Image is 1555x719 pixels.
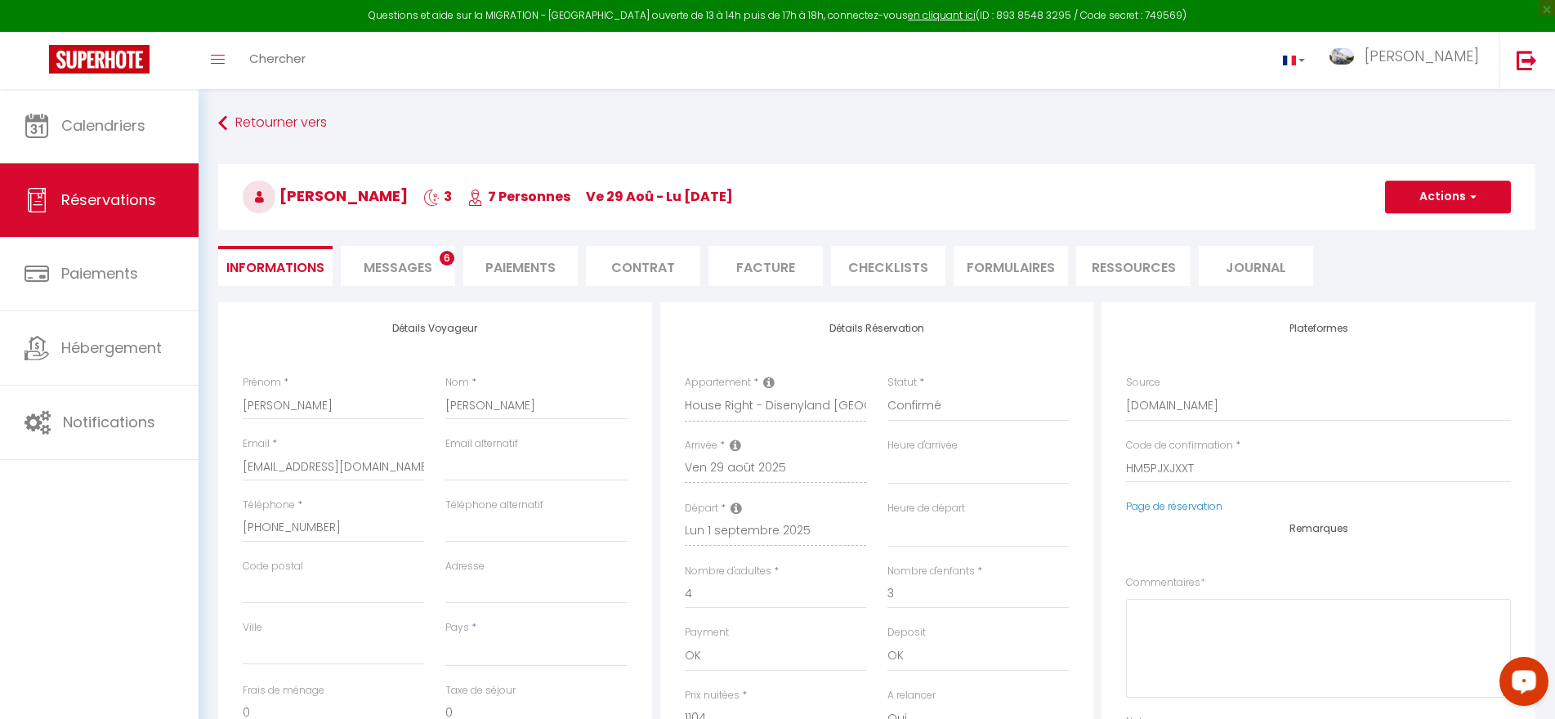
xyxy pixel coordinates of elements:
[243,559,303,574] label: Code postal
[685,625,729,641] label: Payment
[364,258,432,277] span: Messages
[1126,375,1160,391] label: Source
[63,412,155,432] span: Notifications
[1126,499,1222,513] a: Page de réservation
[243,436,270,452] label: Email
[887,438,958,453] label: Heure d'arrivée
[423,187,452,206] span: 3
[954,246,1068,286] li: FORMULAIRES
[908,8,976,22] a: en cliquant ici
[887,375,917,391] label: Statut
[685,438,717,453] label: Arrivée
[1486,650,1555,719] iframe: LiveChat chat widget
[685,564,771,579] label: Nombre d'adultes
[49,45,150,74] img: Super Booking
[218,109,1535,138] a: Retourner vers
[1317,32,1499,89] a: ... [PERSON_NAME]
[445,620,469,636] label: Pays
[243,620,262,636] label: Ville
[1126,323,1511,334] h4: Plateformes
[61,263,138,284] span: Paiements
[61,337,162,358] span: Hébergement
[440,251,454,266] span: 6
[243,683,324,699] label: Frais de ménage
[61,190,156,210] span: Réservations
[887,501,965,516] label: Heure de départ
[445,559,485,574] label: Adresse
[218,246,333,286] li: Informations
[1126,575,1205,591] label: Commentaires
[1126,523,1511,534] h4: Remarques
[685,688,740,703] label: Prix nuitées
[445,375,469,391] label: Nom
[831,246,945,286] li: CHECKLISTS
[237,32,318,89] a: Chercher
[887,564,975,579] label: Nombre d'enfants
[685,323,1070,334] h4: Détails Réservation
[586,187,733,206] span: ve 29 Aoû - lu [DATE]
[1365,46,1479,66] span: [PERSON_NAME]
[685,375,751,391] label: Appartement
[249,50,306,67] span: Chercher
[467,187,570,206] span: 7 Personnes
[685,501,718,516] label: Départ
[1329,48,1354,65] img: ...
[463,246,578,286] li: Paiements
[887,688,936,703] label: A relancer
[1385,181,1511,213] button: Actions
[586,246,700,286] li: Contrat
[243,498,295,513] label: Téléphone
[445,436,518,452] label: Email alternatif
[61,115,145,136] span: Calendriers
[1076,246,1191,286] li: Ressources
[445,498,543,513] label: Téléphone alternatif
[708,246,823,286] li: Facture
[1199,246,1313,286] li: Journal
[243,375,281,391] label: Prénom
[887,625,926,641] label: Deposit
[243,323,628,334] h4: Détails Voyageur
[1126,438,1233,453] label: Code de confirmation
[1517,50,1537,70] img: logout
[445,683,516,699] label: Taxe de séjour
[243,185,408,206] span: [PERSON_NAME]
